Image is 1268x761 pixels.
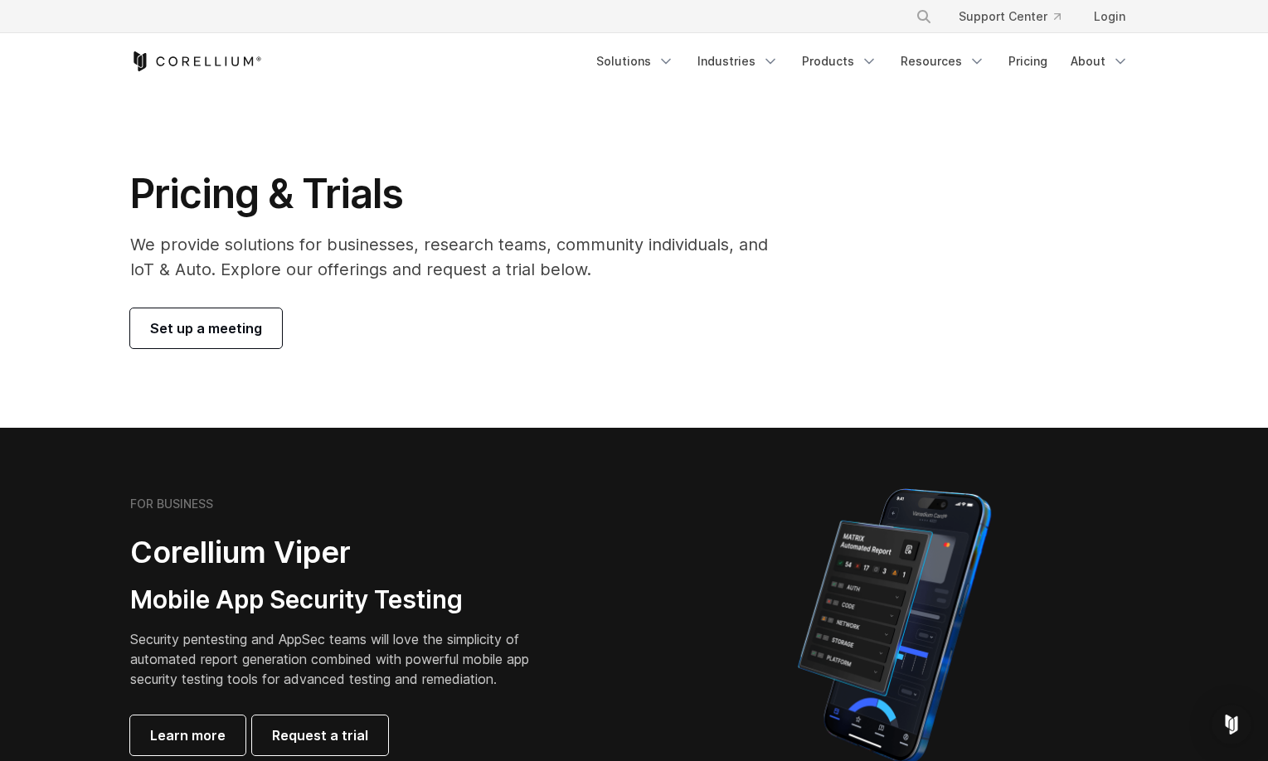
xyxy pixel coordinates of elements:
[945,2,1074,32] a: Support Center
[1212,705,1251,744] div: Open Intercom Messenger
[252,715,388,755] a: Request a trial
[896,2,1139,32] div: Navigation Menu
[891,46,995,76] a: Resources
[130,51,262,71] a: Corellium Home
[130,629,555,689] p: Security pentesting and AppSec teams will love the simplicity of automated report generation comb...
[586,46,684,76] a: Solutions
[909,2,939,32] button: Search
[1061,46,1139,76] a: About
[130,308,282,348] a: Set up a meeting
[150,318,262,338] span: Set up a meeting
[130,715,245,755] a: Learn more
[792,46,887,76] a: Products
[130,169,791,219] h1: Pricing & Trials
[998,46,1057,76] a: Pricing
[586,46,1139,76] div: Navigation Menu
[272,725,368,745] span: Request a trial
[130,584,555,616] h3: Mobile App Security Testing
[130,534,555,571] h2: Corellium Viper
[1081,2,1139,32] a: Login
[150,725,226,745] span: Learn more
[130,497,213,511] h6: FOR BUSINESS
[687,46,789,76] a: Industries
[130,232,791,282] p: We provide solutions for businesses, research teams, community individuals, and IoT & Auto. Explo...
